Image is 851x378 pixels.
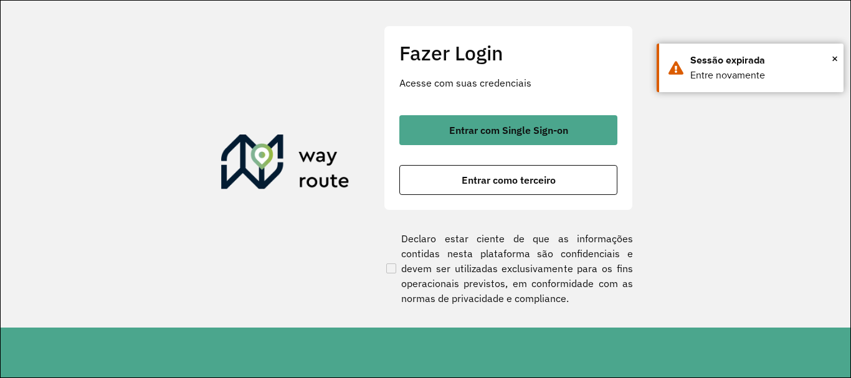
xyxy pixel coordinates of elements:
p: Acesse com suas credenciais [399,75,617,90]
span: Entrar como terceiro [462,175,556,185]
img: Roteirizador AmbevTech [221,135,349,194]
span: × [832,49,838,68]
div: Entre novamente [690,68,834,83]
span: Entrar com Single Sign-on [449,125,568,135]
button: Close [832,49,838,68]
h2: Fazer Login [399,41,617,65]
button: button [399,165,617,195]
div: Sessão expirada [690,53,834,68]
button: button [399,115,617,145]
label: Declaro estar ciente de que as informações contidas nesta plataforma são confidenciais e devem se... [384,231,633,306]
